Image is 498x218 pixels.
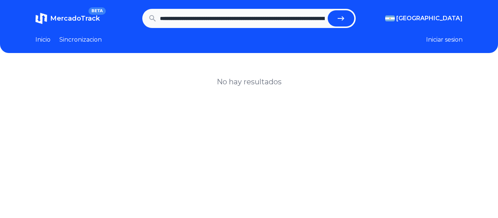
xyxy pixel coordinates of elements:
[217,77,282,87] h1: No hay resultados
[59,35,102,44] a: Sincronizacion
[35,35,51,44] a: Inicio
[35,13,47,24] img: MercadoTrack
[385,14,463,23] button: [GEOGRAPHIC_DATA]
[385,15,395,21] img: Argentina
[35,13,100,24] a: MercadoTrackBETA
[396,14,463,23] span: [GEOGRAPHIC_DATA]
[50,14,100,22] span: MercadoTrack
[426,35,463,44] button: Iniciar sesion
[88,7,106,15] span: BETA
